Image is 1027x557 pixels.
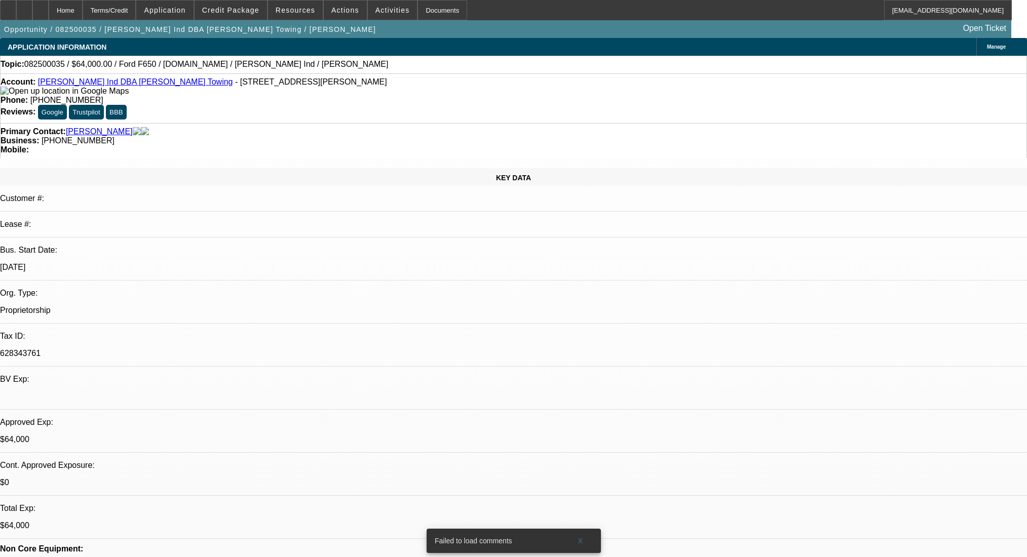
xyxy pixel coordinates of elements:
span: - [STREET_ADDRESS][PERSON_NAME] [235,77,387,86]
span: Manage [987,44,1006,50]
button: Credit Package [195,1,267,20]
img: linkedin-icon.png [141,127,149,136]
strong: Phone: [1,96,28,104]
span: Resources [276,6,315,14]
a: [PERSON_NAME] Ind DBA [PERSON_NAME] Towing [38,77,233,86]
button: Trustpilot [69,105,103,120]
button: Actions [324,1,367,20]
img: facebook-icon.png [133,127,141,136]
span: X [578,537,583,545]
img: Open up location in Google Maps [1,87,129,96]
strong: Account: [1,77,35,86]
button: Activities [368,1,417,20]
span: Application [144,6,185,14]
strong: Business: [1,136,39,145]
span: APPLICATION INFORMATION [8,43,106,51]
span: KEY DATA [496,174,531,182]
button: Google [38,105,67,120]
a: [PERSON_NAME] [66,127,133,136]
a: Open Ticket [959,20,1010,37]
button: BBB [106,105,127,120]
strong: Reviews: [1,107,35,116]
a: View Google Maps [1,87,129,95]
span: 082500035 / $64,000.00 / Ford F650 / [DOMAIN_NAME] / [PERSON_NAME] Ind / [PERSON_NAME] [24,60,389,69]
span: Activities [375,6,410,14]
strong: Topic: [1,60,24,69]
strong: Mobile: [1,145,29,154]
span: [PHONE_NUMBER] [42,136,115,145]
button: X [564,532,597,550]
span: Credit Package [202,6,259,14]
span: [PHONE_NUMBER] [30,96,103,104]
strong: Primary Contact: [1,127,66,136]
button: Application [136,1,193,20]
span: Actions [331,6,359,14]
span: Opportunity / 082500035 / [PERSON_NAME] Ind DBA [PERSON_NAME] Towing / [PERSON_NAME] [4,25,376,33]
button: Resources [268,1,323,20]
div: Failed to load comments [427,529,564,553]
